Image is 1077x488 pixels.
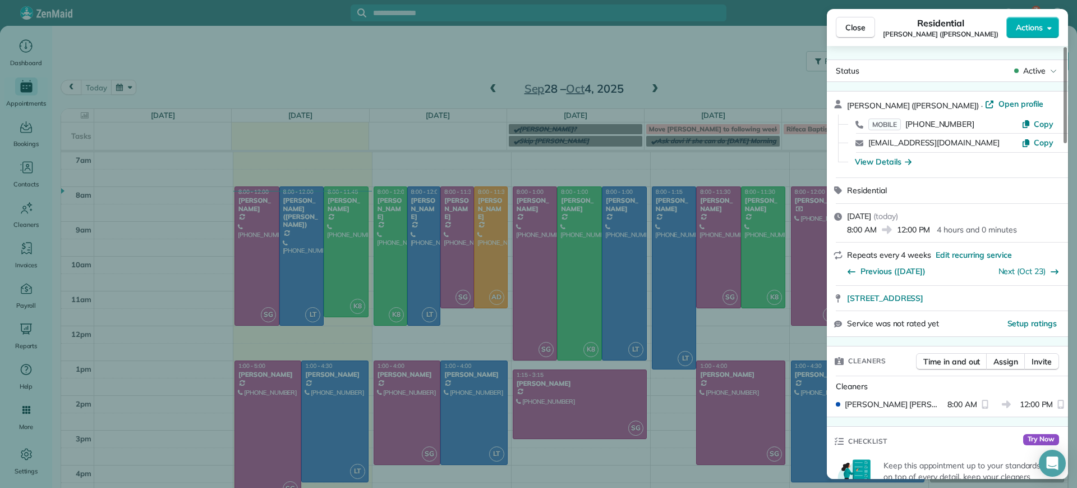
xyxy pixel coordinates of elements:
span: Cleaners [836,381,868,391]
button: View Details [855,156,912,167]
span: [PERSON_NAME] ([PERSON_NAME]) [847,101,979,111]
span: Status [836,66,859,76]
span: Time in and out [923,356,980,367]
span: MOBILE [868,118,901,130]
button: Previous ([DATE]) [847,266,926,277]
span: Assign [993,356,1018,367]
span: 8:00 AM [847,224,877,235]
span: Residential [917,16,965,30]
span: Copy [1034,119,1053,129]
a: Open profile [985,98,1044,110]
span: Try Now [1023,434,1059,445]
span: Copy [1034,138,1053,148]
span: ( today ) [873,211,898,221]
span: Close [845,22,866,33]
button: Time in and out [916,353,987,370]
span: Previous ([DATE]) [860,266,926,277]
span: [PERSON_NAME] ([PERSON_NAME]) [883,30,998,39]
span: Repeats every 4 weeks [847,250,931,260]
span: Residential [847,185,887,195]
span: Invite [1032,356,1052,367]
a: [STREET_ADDRESS] [847,293,1061,304]
span: [STREET_ADDRESS] [847,293,923,304]
span: 12:00 PM [897,224,931,235]
span: Open profile [998,98,1044,110]
span: Edit recurring service [936,249,1012,261]
span: Setup ratings [1007,318,1057,329]
span: Cleaners [848,355,886,367]
span: · [979,101,985,110]
button: Invite [1024,353,1059,370]
a: MOBILE[PHONE_NUMBER] [868,118,974,130]
span: Actions [1016,22,1043,33]
span: Checklist [848,436,887,447]
span: [DATE] [847,211,871,221]
a: [EMAIL_ADDRESS][DOMAIN_NAME] [868,138,1000,148]
button: Copy [1021,137,1053,148]
button: Copy [1021,118,1053,130]
button: Close [836,17,875,38]
span: Active [1023,65,1046,76]
button: Setup ratings [1007,318,1057,329]
p: 4 hours and 0 minutes [937,224,1016,235]
span: [PHONE_NUMBER] [905,119,974,129]
div: Open Intercom Messenger [1039,450,1066,477]
a: Next (Oct 23) [998,266,1046,276]
span: [PERSON_NAME] [PERSON_NAME] [845,399,943,410]
button: Assign [986,353,1025,370]
span: Service was not rated yet [847,318,939,330]
span: 12:00 PM [1020,399,1053,410]
span: 8:00 AM [947,399,977,410]
button: Next (Oct 23) [998,266,1060,277]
